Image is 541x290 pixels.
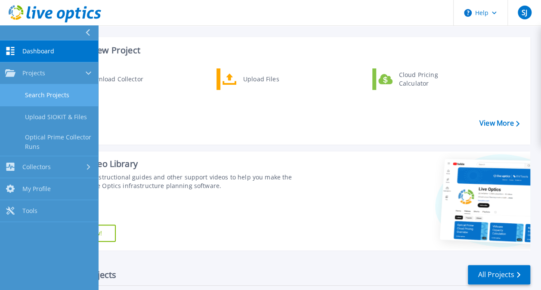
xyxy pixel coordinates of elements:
[61,46,519,55] h3: Start a New Project
[22,47,54,55] span: Dashboard
[82,71,147,88] div: Download Collector
[239,71,303,88] div: Upload Files
[468,265,530,284] a: All Projects
[61,68,149,90] a: Download Collector
[50,158,304,170] div: Support Video Library
[479,119,519,127] a: View More
[395,71,458,88] div: Cloud Pricing Calculator
[522,9,527,16] span: SJ
[216,68,305,90] a: Upload Files
[22,163,51,171] span: Collectors
[50,173,304,190] div: Find tutorials, instructional guides and other support videos to help you make the most of your L...
[22,185,51,193] span: My Profile
[372,68,461,90] a: Cloud Pricing Calculator
[22,207,37,215] span: Tools
[22,69,45,77] span: Projects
